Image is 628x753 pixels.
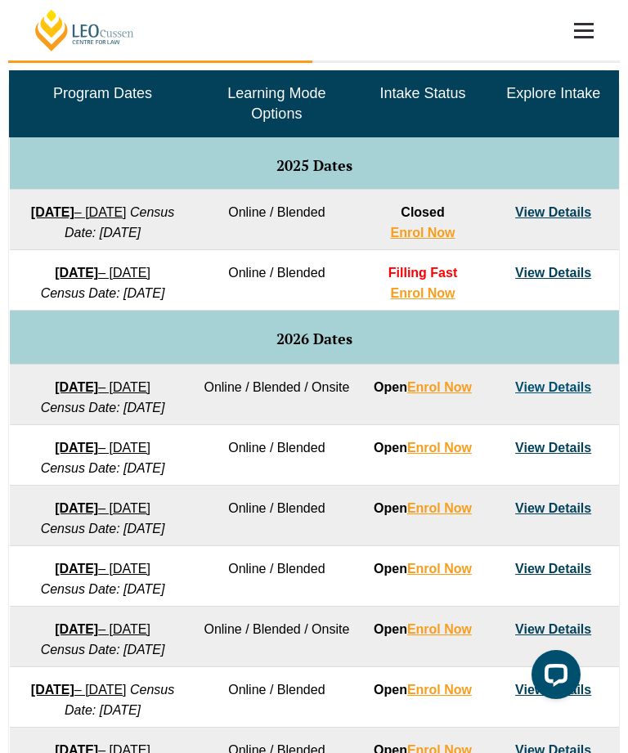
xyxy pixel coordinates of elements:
[55,441,98,455] strong: [DATE]
[407,622,472,636] a: Enrol Now
[515,622,591,636] a: View Details
[506,85,600,101] span: Explore Intake
[196,606,358,666] td: Online / Blended / Onsite
[65,683,174,717] em: Census Date: [DATE]
[515,380,591,394] a: View Details
[55,501,150,515] a: [DATE]– [DATE]
[515,266,591,280] a: View Details
[55,380,98,394] strong: [DATE]
[388,266,457,280] span: Filling Fast
[196,485,358,545] td: Online / Blended
[31,683,127,697] a: [DATE]– [DATE]
[41,401,165,415] em: Census Date: [DATE]
[33,8,137,52] a: [PERSON_NAME] Centre for Law
[41,522,165,536] em: Census Date: [DATE]
[55,622,150,636] a: [DATE]– [DATE]
[55,622,98,636] strong: [DATE]
[515,562,591,576] a: View Details
[55,562,98,576] strong: [DATE]
[407,501,472,515] a: Enrol Now
[55,562,150,576] a: [DATE]– [DATE]
[227,85,325,122] span: Learning Mode Options
[196,666,358,727] td: Online / Blended
[31,683,74,697] strong: [DATE]
[276,329,352,348] span: 2026 Dates
[518,643,587,712] iframe: LiveChat chat widget
[31,205,127,219] a: [DATE]– [DATE]
[41,643,165,657] em: Census Date: [DATE]
[407,562,472,576] a: Enrol Now
[374,501,472,515] strong: Open
[53,85,152,101] span: Program Dates
[374,562,472,576] strong: Open
[196,250,358,311] td: Online / Blended
[515,441,591,455] a: View Details
[374,380,472,394] strong: Open
[374,622,472,636] strong: Open
[374,683,472,697] strong: Open
[196,190,358,250] td: Online / Blended
[407,380,472,394] a: Enrol Now
[55,266,150,280] a: [DATE]– [DATE]
[55,266,98,280] strong: [DATE]
[196,545,358,606] td: Online / Blended
[31,205,74,219] strong: [DATE]
[276,155,352,175] span: 2025 Dates
[41,582,165,596] em: Census Date: [DATE]
[390,226,455,240] a: Enrol Now
[407,683,472,697] a: Enrol Now
[515,501,591,515] a: View Details
[41,461,165,475] em: Census Date: [DATE]
[55,501,98,515] strong: [DATE]
[407,441,472,455] a: Enrol Now
[196,364,358,424] td: Online / Blended / Onsite
[41,286,165,300] em: Census Date: [DATE]
[55,441,150,455] a: [DATE]– [DATE]
[390,286,455,300] a: Enrol Now
[401,205,444,219] span: Closed
[515,205,591,219] a: View Details
[374,441,472,455] strong: Open
[379,85,465,101] span: Intake Status
[515,683,591,697] a: View Details
[55,380,150,394] a: [DATE]– [DATE]
[196,424,358,485] td: Online / Blended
